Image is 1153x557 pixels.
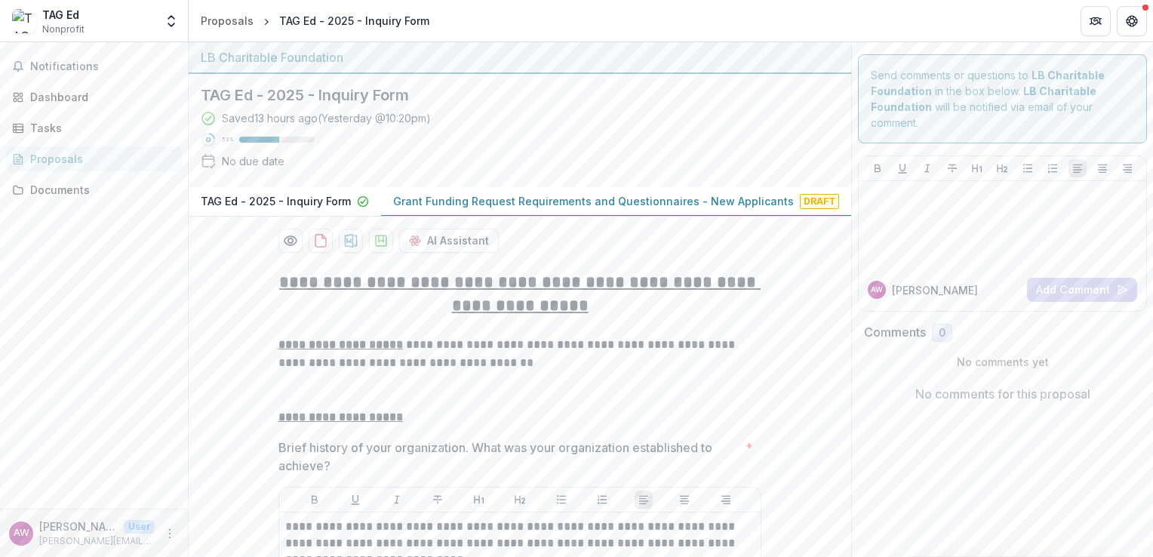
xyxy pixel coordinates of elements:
[6,115,182,140] a: Tasks
[201,48,839,66] div: LB Charitable Foundation
[675,491,693,509] button: Align Center
[1118,159,1136,177] button: Align Right
[222,110,431,126] div: Saved 13 hours ago ( Yesterday @ 10:20pm )
[939,327,945,340] span: 0
[369,229,393,253] button: download-proposal
[552,491,570,509] button: Bullet List
[1081,6,1111,36] button: Partners
[161,525,179,543] button: More
[864,325,926,340] h2: Comments
[201,193,351,209] p: TAG Ed - 2025 - Inquiry Form
[1044,159,1062,177] button: Ordered List
[6,177,182,202] a: Documents
[1027,278,1137,302] button: Add Comment
[39,519,118,534] p: [PERSON_NAME]
[1068,159,1087,177] button: Align Left
[278,439,739,475] p: Brief history of your organization. What was your organization established to achieve?
[470,491,488,509] button: Heading 1
[14,528,29,538] div: Anwar Walker
[635,491,653,509] button: Align Left
[309,229,333,253] button: download-proposal
[306,491,324,509] button: Bold
[871,286,883,294] div: Anwar Walker
[968,159,986,177] button: Heading 1
[30,89,170,105] div: Dashboard
[195,10,435,32] nav: breadcrumb
[12,9,36,33] img: TAG Ed
[30,120,170,136] div: Tasks
[717,491,735,509] button: Align Right
[346,491,364,509] button: Underline
[222,134,233,145] p: 53 %
[943,159,961,177] button: Strike
[388,491,406,509] button: Italicize
[993,159,1011,177] button: Heading 2
[892,282,978,298] p: [PERSON_NAME]
[429,491,447,509] button: Strike
[6,146,182,171] a: Proposals
[30,60,176,73] span: Notifications
[893,159,912,177] button: Underline
[858,54,1147,143] div: Send comments or questions to in the box below. will be notified via email of your comment.
[6,54,182,78] button: Notifications
[918,159,936,177] button: Italicize
[42,7,85,23] div: TAG Ed
[279,13,429,29] div: TAG Ed - 2025 - Inquiry Form
[42,23,85,36] span: Nonprofit
[39,534,155,548] p: [PERSON_NAME][EMAIL_ADDRESS][DOMAIN_NAME]
[278,229,303,253] button: Preview 988ce659-7ab4-421f-90c0-e6a67c395181-1.pdf
[161,6,182,36] button: Open entity switcher
[30,182,170,198] div: Documents
[195,10,260,32] a: Proposals
[1019,159,1037,177] button: Bullet List
[201,86,815,104] h2: TAG Ed - 2025 - Inquiry Form
[6,85,182,109] a: Dashboard
[393,193,794,209] p: Grant Funding Request Requirements and Questionnaires - New Applicants
[399,229,499,253] button: AI Assistant
[201,13,254,29] div: Proposals
[915,385,1090,403] p: No comments for this proposal
[1117,6,1147,36] button: Get Help
[511,491,529,509] button: Heading 2
[800,194,839,209] span: Draft
[593,491,611,509] button: Ordered List
[1093,159,1111,177] button: Align Center
[222,153,284,169] div: No due date
[869,159,887,177] button: Bold
[339,229,363,253] button: download-proposal
[124,520,155,534] p: User
[30,151,170,167] div: Proposals
[864,354,1141,370] p: No comments yet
